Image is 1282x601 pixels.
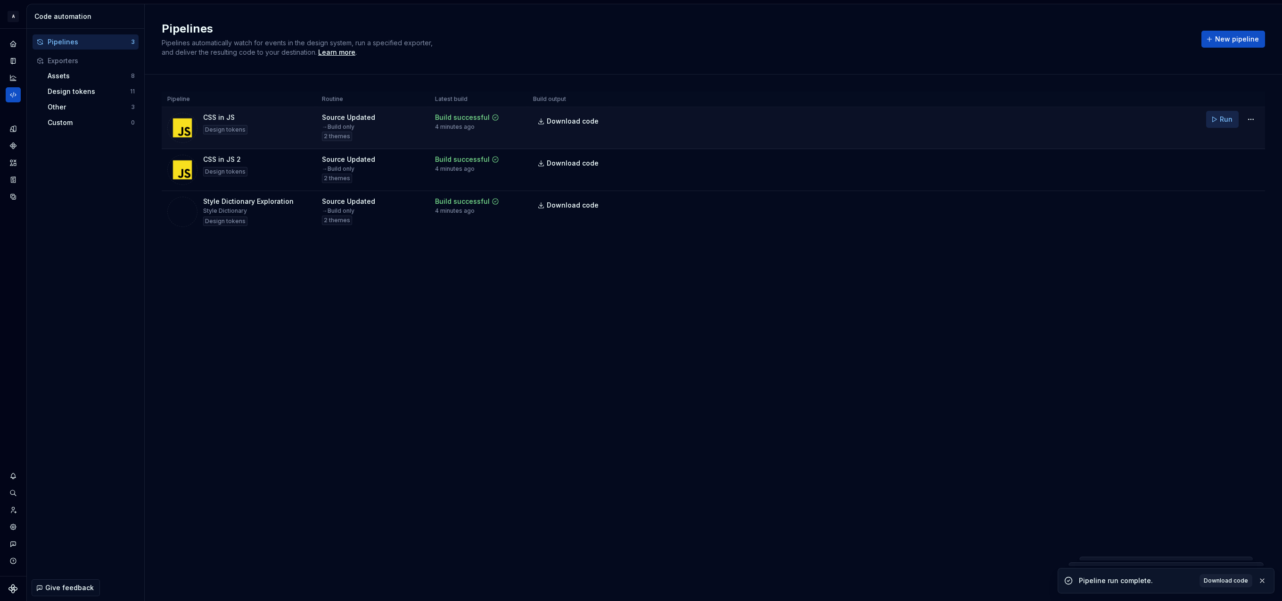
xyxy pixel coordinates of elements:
[44,68,139,83] button: Assets8
[48,37,131,47] div: Pipelines
[8,11,19,22] div: A
[322,165,354,173] div: → Build only
[203,197,294,206] div: Style Dictionary Exploration
[533,197,605,214] a: Download code
[6,70,21,85] a: Analytics
[435,207,475,215] div: 4 minutes ago
[32,579,100,596] button: Give feedback
[2,6,25,26] button: A
[6,36,21,51] a: Home
[6,121,21,136] a: Design tokens
[317,49,357,56] span: .
[44,84,139,99] button: Design tokens11
[6,87,21,102] a: Code automation
[6,53,21,68] a: Documentation
[162,39,435,56] span: Pipelines automatically watch for events in the design system, run a specified exporter, and deli...
[6,155,21,170] a: Assets
[131,38,135,46] div: 3
[6,189,21,204] a: Data sources
[48,87,130,96] div: Design tokens
[435,113,490,122] div: Build successful
[131,103,135,111] div: 3
[131,119,135,126] div: 0
[1200,574,1252,587] a: Download code
[527,92,610,107] th: Build output
[324,175,350,182] span: 2 themes
[435,123,475,131] div: 4 minutes ago
[1204,577,1248,584] span: Download code
[318,48,355,57] a: Learn more
[547,117,599,126] span: Download code
[435,155,490,164] div: Build successful
[203,155,241,164] div: CSS in JS 2
[322,155,375,164] div: Source Updated
[162,92,316,107] th: Pipeline
[429,92,527,107] th: Latest build
[1220,115,1233,124] span: Run
[322,197,375,206] div: Source Updated
[6,485,21,501] button: Search ⌘K
[6,536,21,551] button: Contact support
[203,125,247,134] div: Design tokens
[48,56,135,66] div: Exporters
[48,118,131,127] div: Custom
[44,115,139,130] button: Custom0
[533,155,605,172] a: Download code
[203,113,235,122] div: CSS in JS
[6,502,21,518] a: Invite team
[6,172,21,187] a: Storybook stories
[48,102,131,112] div: Other
[322,123,354,131] div: → Build only
[1215,34,1259,44] span: New pipeline
[8,584,18,593] svg: Supernova Logo
[44,100,139,115] button: Other3
[547,159,599,168] span: Download code
[6,519,21,534] a: Settings
[324,217,350,224] span: 2 themes
[533,113,605,130] a: Download code
[203,207,247,215] div: Style Dictionary
[6,138,21,153] a: Components
[45,583,94,593] span: Give feedback
[48,71,131,81] div: Assets
[316,92,429,107] th: Routine
[130,88,135,95] div: 11
[1206,111,1239,128] button: Run
[203,217,247,226] div: Design tokens
[203,167,247,176] div: Design tokens
[324,133,350,140] span: 2 themes
[33,34,139,50] button: Pipelines3
[547,200,599,210] span: Download code
[34,12,140,21] div: Code automation
[131,72,135,80] div: 8
[6,468,21,484] button: Notifications
[322,113,375,122] div: Source Updated
[322,207,354,215] div: → Build only
[435,197,490,206] div: Build successful
[1201,31,1265,48] button: New pipeline
[1079,576,1194,585] div: Pipeline run complete.
[435,165,475,173] div: 4 minutes ago
[162,21,1190,36] h2: Pipelines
